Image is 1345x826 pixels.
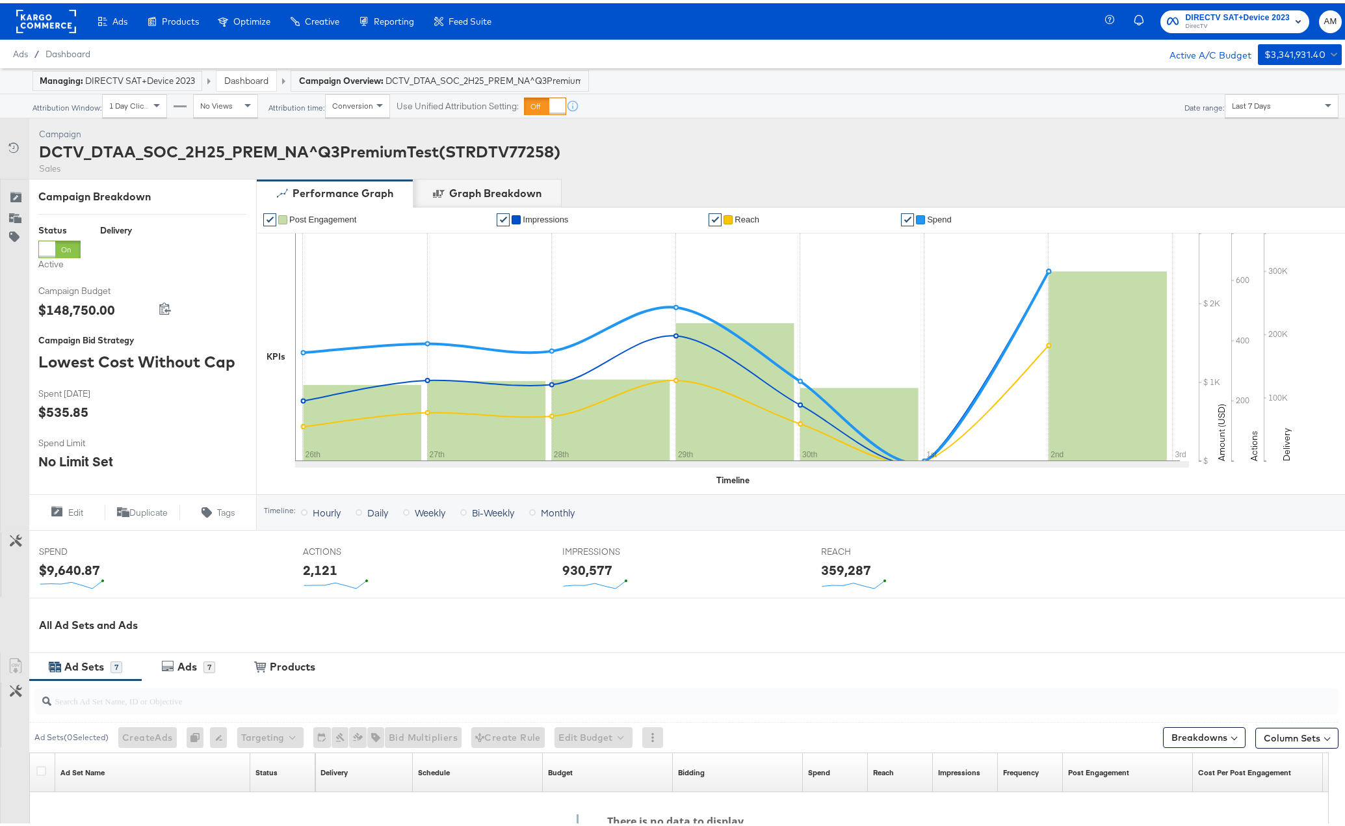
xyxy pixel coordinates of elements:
[303,557,337,576] div: 2,121
[313,503,341,516] span: Hourly
[38,434,136,446] span: Spend Limit
[203,658,215,670] div: 7
[901,210,914,223] a: ✔
[64,656,104,671] div: Ad Sets
[821,542,919,555] span: REACH
[678,764,705,775] a: Shows your bid and optimisation settings for this Ad Set.
[541,503,575,516] span: Monthly
[415,503,445,516] span: Weekly
[38,221,81,233] div: Status
[38,399,88,418] div: $535.85
[46,46,90,56] a: Dashboard
[268,100,325,109] div: Attribution time:
[34,728,109,740] div: Ad Sets ( 0 Selected)
[180,501,256,517] button: Tags
[1163,724,1246,745] button: Breakdowns
[1232,98,1271,107] span: Last 7 Days
[32,100,102,109] div: Attribution Window:
[177,656,197,671] div: Ads
[109,98,151,107] span: 1 Day Clicks
[808,764,830,775] div: Spend
[709,210,722,223] a: ✔
[263,503,296,512] div: Timeline:
[38,384,136,397] span: Spent [DATE]
[187,724,210,745] div: 0
[1184,100,1225,109] div: Date range:
[270,656,315,671] div: Products
[39,125,560,137] div: Campaign
[1068,764,1129,775] div: Post Engagement
[497,210,510,223] a: ✔
[40,72,195,84] div: DIRECTV SAT+Device 2023
[449,183,542,198] div: Graph Breakdown
[548,764,573,775] div: Budget
[938,764,980,775] a: The number of times your ad was served. On mobile apps an ad is counted as served the first time ...
[1319,7,1342,30] button: AM
[224,72,268,83] a: Dashboard
[716,471,750,483] div: Timeline
[374,13,414,23] span: Reporting
[13,46,28,56] span: Ads
[289,211,356,221] span: Post Engagement
[873,764,894,775] a: The number of people your ad was served to.
[39,557,100,576] div: $9,640.87
[38,282,136,294] span: Campaign Budget
[1185,18,1290,29] span: DirecTV
[303,542,400,555] span: ACTIONS
[38,297,115,316] div: $148,750.00
[927,211,952,221] span: Spend
[233,13,270,23] span: Optimize
[299,72,384,83] strong: Campaign Overview:
[263,210,276,223] a: ✔
[38,186,246,201] div: Campaign Breakdown
[577,811,762,825] h4: There is no data to display
[112,13,127,23] span: Ads
[28,46,46,56] span: /
[1185,8,1290,21] span: DIRECTV SAT+Device 2023
[293,183,393,198] div: Performance Graph
[129,503,168,516] span: Duplicate
[200,98,233,107] span: No Views
[1281,425,1292,458] text: Delivery
[562,542,660,555] span: IMPRESSIONS
[873,764,894,775] div: Reach
[1160,7,1309,30] button: DIRECTV SAT+Device 2023DirecTV
[332,98,373,107] span: Conversion
[1264,44,1325,60] div: $3,341,931.40
[60,764,105,775] a: Your Ad Set name.
[548,764,573,775] a: Shows the current budget of Ad Set.
[418,764,450,775] a: Shows when your Ad Set is scheduled to deliver.
[938,764,980,775] div: Impressions
[100,221,132,233] div: Delivery
[320,764,348,775] div: Delivery
[397,97,519,109] label: Use Unified Attribution Setting:
[562,557,612,576] div: 930,577
[1324,11,1337,26] span: AM
[678,764,705,775] div: Bidding
[162,13,199,23] span: Products
[1003,764,1039,775] div: Frequency
[255,764,278,775] div: Status
[1248,427,1260,458] text: Actions
[385,72,581,84] span: DCTV_DTAA_SOC_2H25_PREM_NA^Q3PremiumTest(STRDTV77258)
[39,542,137,555] span: SPEND
[305,13,339,23] span: Creative
[418,764,450,775] div: Schedule
[1003,764,1039,775] a: The average number of times your ad was served to each person.
[472,503,514,516] span: Bi-Weekly
[1255,725,1338,745] button: Column Sets
[217,503,235,516] span: Tags
[267,347,285,360] div: KPIs
[111,658,122,670] div: 7
[1198,764,1291,775] div: Cost Per Post Engagement
[821,557,871,576] div: 359,287
[1198,764,1291,775] a: The average cost per action related to your Page's posts as a result of your ad.
[60,764,105,775] div: Ad Set Name
[320,764,348,775] a: Reflects the ability of your Ad Set to achieve delivery based on ad states, schedule and budget.
[40,72,83,83] strong: Managing:
[51,680,1218,705] input: Search Ad Set Name, ID or Objective
[38,331,246,343] div: Campaign Bid Strategy
[38,255,81,267] label: Active
[39,137,560,159] div: DCTV_DTAA_SOC_2H25_PREM_NA^Q3PremiumTest(STRDTV77258)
